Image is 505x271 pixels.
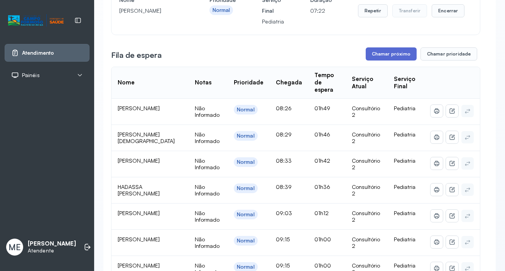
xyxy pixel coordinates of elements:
span: Pediatria [394,210,415,216]
div: Consultório 2 [352,131,382,145]
span: [PERSON_NAME] [118,236,160,242]
button: Chamar próximo [366,47,417,61]
span: 08:33 [276,157,292,164]
span: Pediatria [394,157,415,164]
p: Pediatria [262,16,284,27]
span: Pediatria [394,262,415,269]
span: Não Informado [195,210,220,223]
div: Normal [237,211,255,218]
button: Transferir [392,4,427,17]
h3: Fila de espera [111,50,162,61]
span: Pediatria [394,131,415,138]
div: Serviço Final [394,76,418,90]
div: Notas [195,79,211,86]
div: Normal [237,237,255,244]
span: [PERSON_NAME] [118,105,160,111]
div: Tempo de espera [314,72,339,93]
div: Serviço Atual [352,76,382,90]
div: Consultório 2 [352,210,382,223]
div: Consultório 2 [352,236,382,249]
span: 08:26 [276,105,292,111]
span: 09:15 [276,262,290,269]
span: Painéis [22,72,40,79]
div: Normal [237,185,255,192]
span: 01h12 [314,210,329,216]
div: Normal [237,133,255,139]
div: Consultório 2 [352,183,382,197]
span: 01h00 [314,262,331,269]
span: 01h46 [314,131,330,138]
span: [PERSON_NAME][DEMOGRAPHIC_DATA] [118,131,175,145]
span: Pediatria [394,183,415,190]
span: Não Informado [195,236,220,249]
span: Pediatria [394,236,415,242]
span: [PERSON_NAME] [118,262,160,269]
img: Logotipo do estabelecimento [8,14,64,27]
span: 01h42 [314,157,330,164]
span: 01h00 [314,236,331,242]
span: Não Informado [195,105,220,118]
span: HADASSA [PERSON_NAME] [118,183,160,197]
span: Não Informado [195,183,220,197]
div: Consultório 2 [352,157,382,171]
a: Atendimento [11,49,83,57]
span: Não Informado [195,157,220,171]
div: Nome [118,79,135,86]
div: Chegada [276,79,302,86]
button: Encerrar [432,4,464,17]
span: Pediatria [394,105,415,111]
span: 01h36 [314,183,330,190]
span: [PERSON_NAME] [118,210,160,216]
button: Chamar prioridade [421,47,478,61]
span: 09:03 [276,210,292,216]
span: Atendimento [22,50,54,56]
p: 07:22 [310,5,332,16]
p: [PERSON_NAME] [28,240,76,247]
span: [PERSON_NAME] [118,157,160,164]
span: Não Informado [195,131,220,145]
span: 08:29 [276,131,292,138]
span: 08:39 [276,183,292,190]
p: Atendente [28,247,76,254]
div: Prioridade [234,79,263,86]
div: Consultório 2 [352,105,382,118]
div: Normal [213,7,230,13]
span: 01h49 [314,105,330,111]
p: [PERSON_NAME] [119,5,183,16]
div: Normal [237,159,255,165]
div: Normal [237,106,255,113]
span: 09:15 [276,236,290,242]
button: Repetir [358,4,388,17]
div: Normal [237,264,255,270]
